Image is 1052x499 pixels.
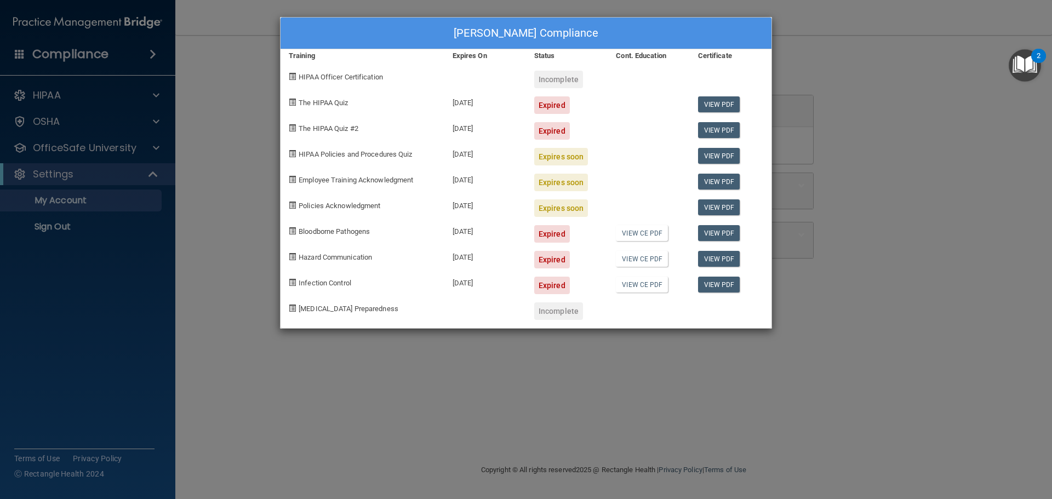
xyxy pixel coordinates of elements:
[299,124,358,133] span: The HIPAA Quiz #2
[444,140,526,165] div: [DATE]
[299,99,348,107] span: The HIPAA Quiz
[616,251,668,267] a: View CE PDF
[698,174,740,190] a: View PDF
[690,49,771,62] div: Certificate
[444,268,526,294] div: [DATE]
[534,174,588,191] div: Expires soon
[616,225,668,241] a: View CE PDF
[534,148,588,165] div: Expires soon
[299,253,372,261] span: Hazard Communication
[444,49,526,62] div: Expires On
[534,71,583,88] div: Incomplete
[444,165,526,191] div: [DATE]
[299,202,380,210] span: Policies Acknowledgment
[698,251,740,267] a: View PDF
[534,302,583,320] div: Incomplete
[281,18,771,49] div: [PERSON_NAME] Compliance
[1009,49,1041,82] button: Open Resource Center, 2 new notifications
[616,277,668,292] a: View CE PDF
[534,277,570,294] div: Expired
[698,225,740,241] a: View PDF
[1037,56,1040,70] div: 2
[608,49,689,62] div: Cont. Education
[299,305,398,313] span: [MEDICAL_DATA] Preparedness
[698,122,740,138] a: View PDF
[534,251,570,268] div: Expired
[698,199,740,215] a: View PDF
[299,227,370,236] span: Bloodborne Pathogens
[698,96,740,112] a: View PDF
[534,199,588,217] div: Expires soon
[299,150,412,158] span: HIPAA Policies and Procedures Quiz
[534,96,570,114] div: Expired
[444,88,526,114] div: [DATE]
[444,114,526,140] div: [DATE]
[281,49,444,62] div: Training
[444,191,526,217] div: [DATE]
[444,217,526,243] div: [DATE]
[299,279,351,287] span: Infection Control
[299,176,413,184] span: Employee Training Acknowledgment
[299,73,383,81] span: HIPAA Officer Certification
[698,277,740,292] a: View PDF
[444,243,526,268] div: [DATE]
[534,225,570,243] div: Expired
[534,122,570,140] div: Expired
[698,148,740,164] a: View PDF
[526,49,608,62] div: Status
